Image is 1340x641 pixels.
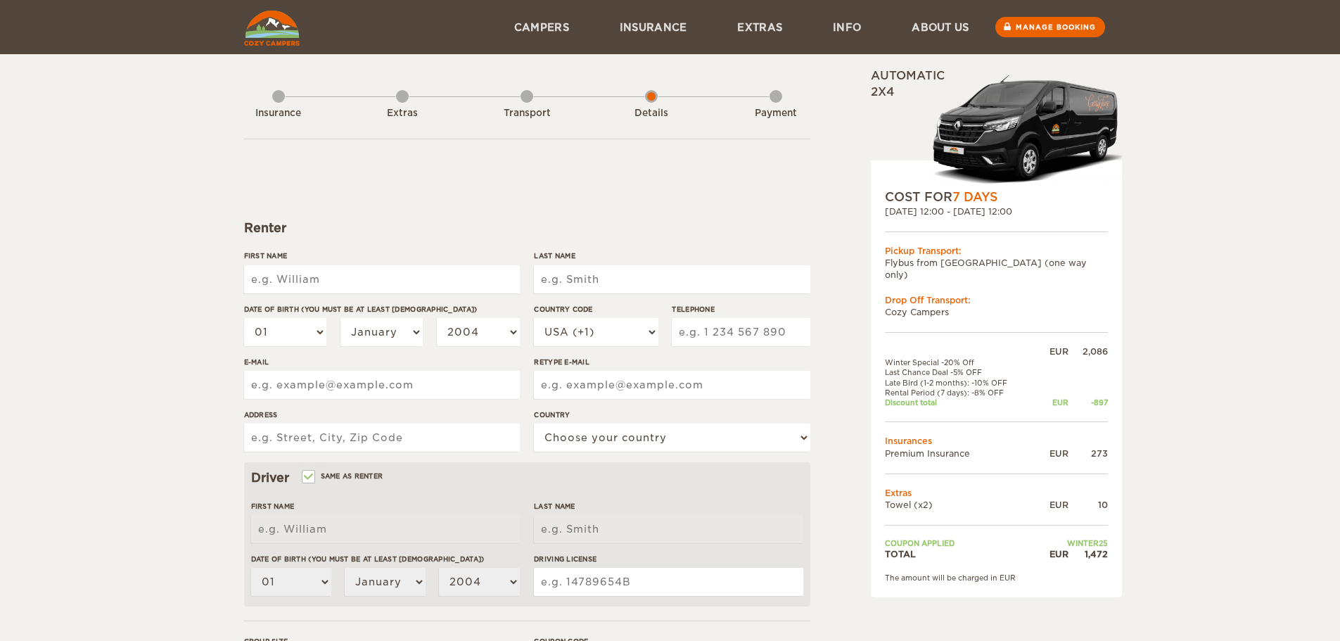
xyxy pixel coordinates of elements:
[672,304,810,315] label: Telephone
[251,515,520,543] input: e.g. William
[885,499,1036,511] td: Towel (x2)
[885,245,1108,257] div: Pickup Transport:
[244,250,520,261] label: First Name
[1035,448,1068,459] div: EUR
[885,548,1036,560] td: TOTAL
[1068,499,1108,511] div: 10
[885,538,1036,548] td: Coupon applied
[244,357,520,367] label: E-mail
[534,568,803,596] input: e.g. 14789654B
[672,318,810,346] input: e.g. 1 234 567 890
[885,573,1108,583] div: The amount will be charged in EUR
[1035,548,1068,560] div: EUR
[613,107,690,120] div: Details
[244,304,520,315] label: Date of birth (You must be at least [DEMOGRAPHIC_DATA])
[251,469,803,486] div: Driver
[885,388,1036,398] td: Rental Period (7 days): -8% OFF
[240,107,317,120] div: Insurance
[244,265,520,293] input: e.g. William
[1035,538,1107,548] td: WINTER25
[244,11,300,46] img: Cozy Campers
[952,190,997,204] span: 7 Days
[244,410,520,420] label: Address
[534,371,810,399] input: e.g. example@example.com
[1035,398,1068,407] div: EUR
[1035,499,1068,511] div: EUR
[885,367,1036,377] td: Last Chance Deal -5% OFF
[1068,398,1108,407] div: -897
[1068,345,1108,357] div: 2,086
[488,107,566,120] div: Transport
[303,474,312,483] input: Same as renter
[534,554,803,564] label: Driving License
[885,378,1036,388] td: Late Bird (1-2 months): -10% OFF
[251,501,520,512] label: First Name
[995,17,1105,37] a: Manage booking
[534,410,810,420] label: Country
[885,205,1108,217] div: [DATE] 12:00 - [DATE] 12:00
[1035,345,1068,357] div: EUR
[1068,548,1108,560] div: 1,472
[534,265,810,293] input: e.g. Smith
[737,107,815,120] div: Payment
[534,501,803,512] label: Last Name
[534,515,803,543] input: e.g. Smith
[1068,448,1108,459] div: 273
[244,424,520,452] input: e.g. Street, City, Zip Code
[303,469,383,483] label: Same as renter
[364,107,441,120] div: Extras
[885,448,1036,459] td: Premium Insurance
[871,68,1122,189] div: Automatic 2x4
[885,257,1108,281] td: Flybus from [GEOGRAPHIC_DATA] (one way only)
[885,435,1108,447] td: Insurances
[534,304,658,315] label: Country Code
[244,371,520,399] input: e.g. example@example.com
[885,294,1108,306] div: Drop Off Transport:
[885,189,1108,205] div: COST FOR
[534,250,810,261] label: Last Name
[927,72,1122,189] img: Langur-m-c-logo-2.png
[885,487,1108,499] td: Extras
[885,357,1036,367] td: Winter Special -20% Off
[885,306,1108,318] td: Cozy Campers
[885,398,1036,407] td: Discount total
[534,357,810,367] label: Retype E-mail
[251,554,520,564] label: Date of birth (You must be at least [DEMOGRAPHIC_DATA])
[244,220,810,236] div: Renter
